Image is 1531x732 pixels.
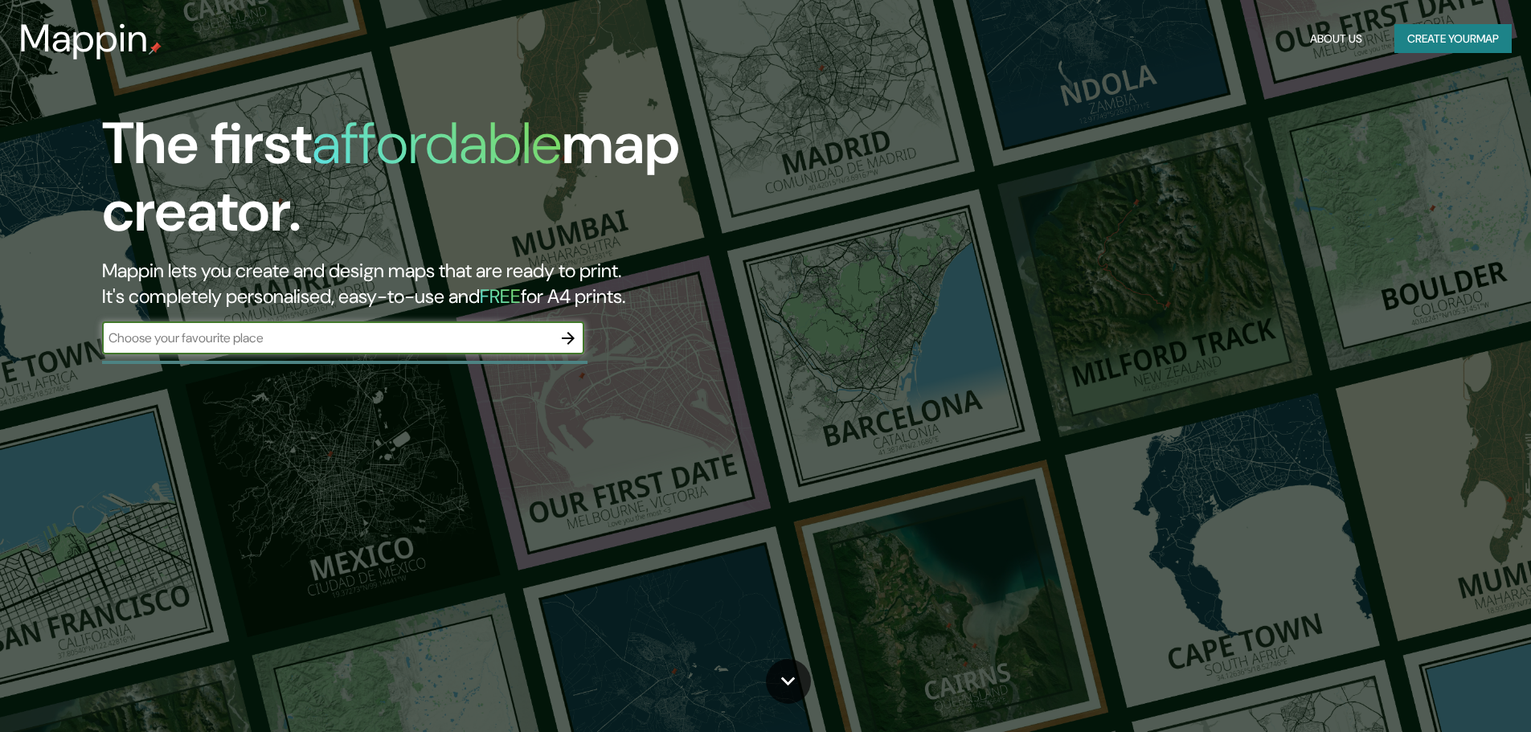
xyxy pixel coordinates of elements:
[1304,24,1369,54] button: About Us
[149,42,162,55] img: mappin-pin
[102,329,552,347] input: Choose your favourite place
[1394,24,1512,54] button: Create yourmap
[480,284,521,309] h5: FREE
[312,106,562,181] h1: affordable
[102,110,868,258] h1: The first map creator.
[102,258,868,309] h2: Mappin lets you create and design maps that are ready to print. It's completely personalised, eas...
[19,16,149,61] h3: Mappin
